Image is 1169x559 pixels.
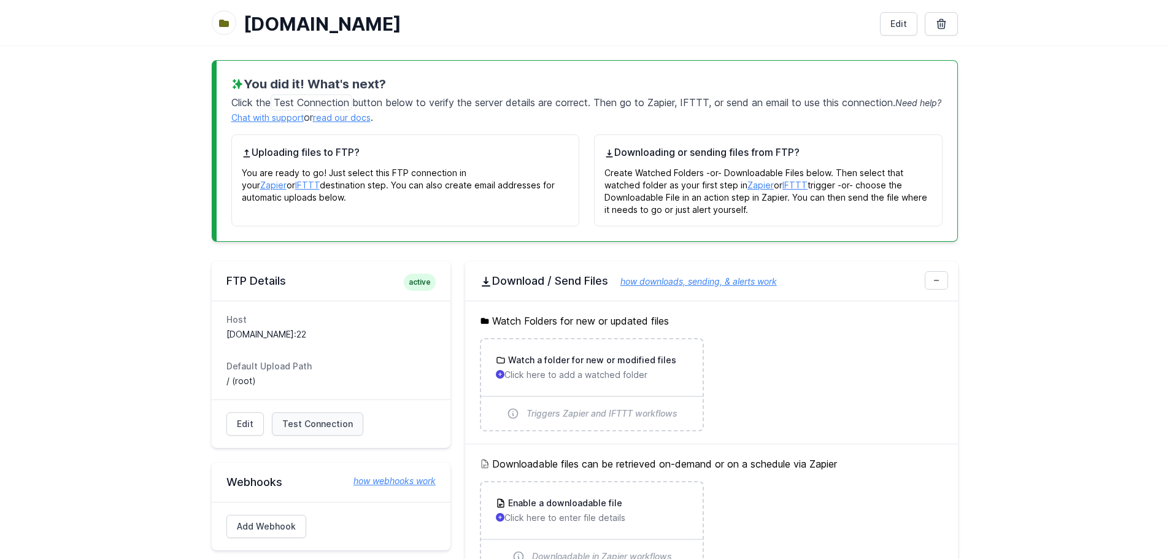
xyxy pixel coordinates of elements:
[404,274,436,291] span: active
[260,180,287,190] a: Zapier
[496,369,688,381] p: Click here to add a watched folder
[506,497,622,509] h3: Enable a downloadable file
[231,75,943,93] h3: You did it! What's next?
[880,12,917,36] a: Edit
[226,328,436,341] dd: [DOMAIN_NAME]:22
[895,98,941,108] span: Need help?
[226,375,436,387] dd: / (root)
[226,515,306,538] a: Add Webhook
[341,475,436,487] a: how webhooks work
[226,274,436,288] h2: FTP Details
[272,412,363,436] a: Test Connection
[226,412,264,436] a: Edit
[295,180,320,190] a: IFTTT
[313,112,371,123] a: read our docs
[480,457,943,471] h5: Downloadable files can be retrieved on-demand or on a schedule via Zapier
[527,407,677,420] span: Triggers Zapier and IFTTT workflows
[271,94,352,110] span: Test Connection
[604,145,932,160] h4: Downloading or sending files from FTP?
[496,512,688,524] p: Click here to enter file details
[747,180,774,190] a: Zapier
[481,339,703,430] a: Watch a folder for new or modified files Click here to add a watched folder Triggers Zapier and I...
[242,160,569,204] p: You are ready to go! Just select this FTP connection in your or destination step. You can also cr...
[282,418,353,430] span: Test Connection
[226,314,436,326] dt: Host
[244,13,870,35] h1: [DOMAIN_NAME]
[231,112,304,123] a: Chat with support
[782,180,808,190] a: IFTTT
[231,93,943,125] p: Click the button below to verify the server details are correct. Then go to Zapier, IFTTT, or sen...
[604,160,932,216] p: Create Watched Folders -or- Downloadable Files below. Then select that watched folder as your fir...
[242,145,569,160] h4: Uploading files to FTP?
[1108,498,1154,544] iframe: Drift Widget Chat Controller
[226,475,436,490] h2: Webhooks
[480,314,943,328] h5: Watch Folders for new or updated files
[506,354,676,366] h3: Watch a folder for new or modified files
[226,360,436,372] dt: Default Upload Path
[608,276,777,287] a: how downloads, sending, & alerts work
[480,274,943,288] h2: Download / Send Files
